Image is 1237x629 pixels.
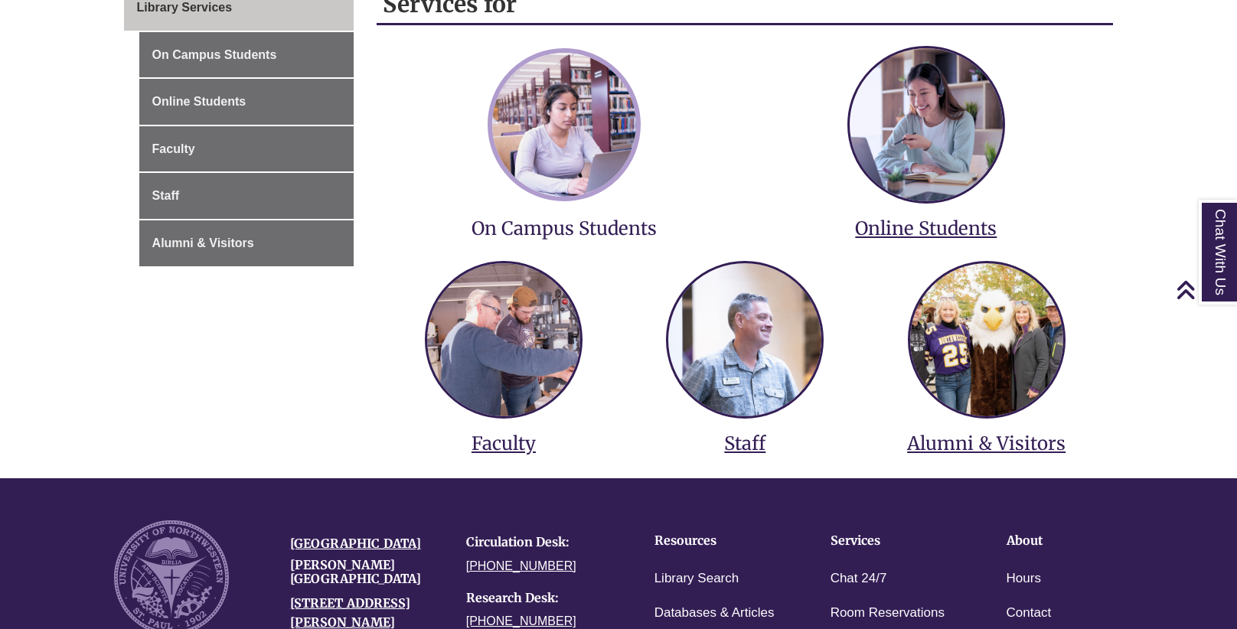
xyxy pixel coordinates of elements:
a: Chat 24/7 [831,568,887,590]
a: Faculty [139,126,354,172]
h3: On Campus Students [394,217,733,240]
a: On Campus Students [139,32,354,78]
a: Back to Top [1176,279,1233,300]
a: services for online students Online Students [756,33,1095,240]
a: Library Search [654,568,739,590]
h3: Online Students [756,217,1095,240]
span: Library Services [137,1,233,14]
h4: Circulation Desk: [466,536,619,549]
a: [PHONE_NUMBER] [466,614,576,627]
a: services for on campus students On Campus Students [394,33,733,240]
a: Online Students [139,79,354,125]
img: services for online students [850,48,1003,201]
h3: Faculty [394,432,612,455]
img: services for faculty [427,263,580,416]
a: Room Reservations [831,602,945,624]
a: Staff [139,173,354,219]
a: services for alumni and visitors Alumni & Visitors [877,248,1095,455]
a: Databases & Articles [654,602,775,624]
a: services for staff Staff [636,248,854,455]
h4: Services [831,534,959,548]
h4: Research Desk: [466,592,619,605]
img: services for on campus students [488,48,641,201]
a: [PHONE_NUMBER] [466,559,576,572]
a: Alumni & Visitors [139,220,354,266]
h4: [PERSON_NAME][GEOGRAPHIC_DATA] [290,559,443,585]
img: services for staff [668,263,821,416]
h3: Staff [636,432,854,455]
h3: Alumni & Visitors [877,432,1095,455]
h4: Resources [654,534,783,548]
h4: About [1007,534,1135,548]
a: [GEOGRAPHIC_DATA] [290,536,421,551]
a: Hours [1007,568,1041,590]
a: services for faculty Faculty [394,248,612,455]
a: Contact [1007,602,1052,624]
img: services for alumni and visitors [910,263,1063,416]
